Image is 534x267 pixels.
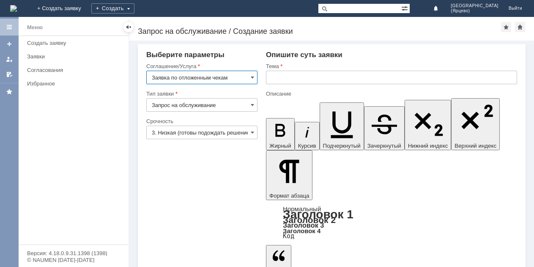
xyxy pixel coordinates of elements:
[266,63,515,69] div: Тема
[3,52,16,66] a: Мои заявки
[266,91,515,96] div: Описание
[91,3,134,14] div: Создать
[27,257,120,263] div: © NAUMEN [DATE]-[DATE]
[501,22,511,32] div: Добавить в избранное
[138,27,501,36] div: Запрос на обслуживание / Создание заявки
[269,143,291,149] span: Жирный
[283,227,320,234] a: Заголовок 4
[401,4,410,12] span: Расширенный поиск
[451,98,500,150] button: Верхний индекс
[269,193,309,199] span: Формат абзаца
[283,215,336,225] a: Заголовок 2
[24,50,127,63] a: Заявки
[10,5,17,12] a: Перейти на домашнюю страницу
[295,122,320,150] button: Курсив
[27,40,123,46] div: Создать заявку
[283,232,294,240] a: Код
[451,3,498,8] span: [GEOGRAPHIC_DATA]
[24,36,127,50] a: Создать заявку
[298,143,316,149] span: Курсив
[146,63,256,69] div: Соглашение/Услуга
[320,102,364,150] button: Подчеркнутый
[408,143,448,149] span: Нижний индекс
[283,208,353,221] a: Заголовок 1
[146,51,225,59] span: Выберите параметры
[24,63,127,77] a: Согласования
[283,205,321,212] a: Нормальный
[27,67,123,73] div: Согласования
[367,143,401,149] span: Зачеркнутый
[364,106,405,150] button: Зачеркнутый
[515,22,525,32] div: Сделать домашней страницей
[266,206,517,239] div: Формат абзаца
[266,118,295,150] button: Жирный
[283,221,324,229] a: Заголовок 3
[27,53,123,60] div: Заявки
[27,250,120,256] div: Версия: 4.18.0.9.31.1398 (1398)
[323,143,361,149] span: Подчеркнутый
[451,8,498,14] span: (Ярцево)
[146,91,256,96] div: Тип заявки
[27,22,43,33] div: Меню
[27,80,114,87] div: Избранное
[455,143,496,149] span: Верхний индекс
[266,150,312,200] button: Формат абзаца
[3,37,16,51] a: Создать заявку
[3,68,16,81] a: Мои согласования
[10,5,17,12] img: logo
[266,51,342,59] span: Опишите суть заявки
[146,118,256,124] div: Срочность
[123,22,134,32] div: Скрыть меню
[405,100,452,150] button: Нижний индекс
